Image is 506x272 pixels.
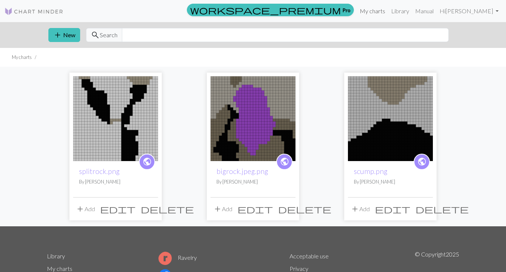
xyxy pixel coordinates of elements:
[388,4,412,18] a: Library
[290,265,308,272] a: Privacy
[91,30,100,40] span: search
[237,204,273,214] span: edit
[79,178,152,185] p: By [PERSON_NAME]
[143,156,152,167] span: public
[190,5,341,15] span: workspace_premium
[280,156,289,167] span: public
[375,204,410,214] span: edit
[354,167,387,175] a: scump.png
[416,204,469,214] span: delete
[372,202,413,216] button: Edit
[354,178,427,185] p: By [PERSON_NAME]
[280,154,289,169] i: public
[12,54,32,61] li: My charts
[48,28,80,42] button: New
[417,154,427,169] i: public
[79,167,120,175] a: splitrock.png
[237,205,273,213] i: Edit
[98,202,138,216] button: Edit
[73,76,158,161] img: splitrock.png
[139,154,155,170] a: public
[53,30,62,40] span: add
[276,202,334,216] button: Delete
[141,204,194,214] span: delete
[211,114,295,121] a: bigrock.jpeg.png
[348,76,433,161] img: scump.png
[100,204,136,214] span: edit
[47,252,65,259] a: Library
[348,202,372,216] button: Add
[413,202,471,216] button: Delete
[211,202,235,216] button: Add
[47,265,72,272] a: My charts
[437,4,502,18] a: Hi[PERSON_NAME]
[138,202,196,216] button: Delete
[211,76,295,161] img: bigrock.jpeg.png
[187,4,354,16] a: Pro
[412,4,437,18] a: Manual
[351,204,359,214] span: add
[278,204,331,214] span: delete
[290,252,329,259] a: Acceptable use
[375,205,410,213] i: Edit
[143,154,152,169] i: public
[76,204,85,214] span: add
[213,204,222,214] span: add
[73,202,98,216] button: Add
[417,156,427,167] span: public
[4,7,64,16] img: Logo
[100,205,136,213] i: Edit
[276,154,293,170] a: public
[158,252,172,265] img: Ravelry logo
[73,114,158,121] a: splitrock.png
[216,178,290,185] p: By [PERSON_NAME]
[414,154,430,170] a: public
[235,202,276,216] button: Edit
[357,4,388,18] a: My charts
[216,167,268,175] a: bigrock.jpeg.png
[348,114,433,121] a: scump.png
[100,31,117,39] span: Search
[158,254,197,261] a: Ravelry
